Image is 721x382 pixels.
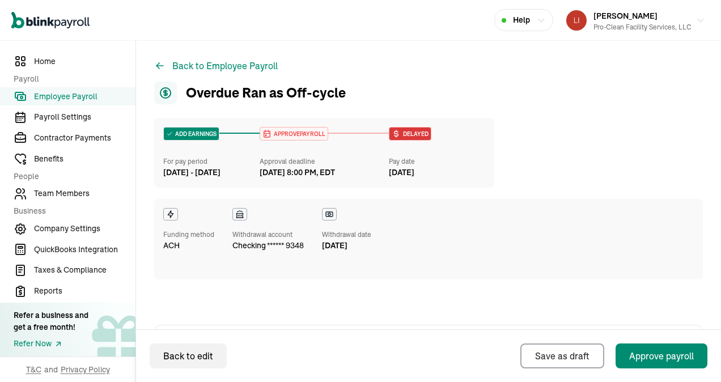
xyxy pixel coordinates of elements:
[14,309,88,333] div: Refer a business and get a free month!
[14,171,129,182] span: People
[389,156,485,167] div: Pay date
[34,132,135,144] span: Contractor Payments
[322,240,371,252] div: [DATE]
[34,56,135,67] span: Home
[562,6,710,35] button: [PERSON_NAME]Pro-Clean Facility Services, LLC
[164,128,219,140] div: ADD EARNINGS
[14,205,129,217] span: Business
[154,82,346,104] h1: Overdue Ran as Off-cycle
[389,167,485,179] div: [DATE]
[401,130,429,138] span: Delayed
[163,240,180,252] span: ACH
[61,364,110,375] span: Privacy Policy
[150,343,227,368] button: Back to edit
[322,230,371,240] div: Withdrawal date
[629,349,694,363] div: Approve payroll
[34,111,135,123] span: Payroll Settings
[34,223,135,235] span: Company Settings
[664,328,721,382] iframe: Chat Widget
[26,364,41,375] span: T&C
[34,244,135,256] span: QuickBooks Integration
[34,264,135,276] span: Taxes & Compliance
[260,167,335,179] div: [DATE] 8:00 PM, EDT
[154,59,278,73] button: Back to Employee Payroll
[34,91,135,103] span: Employee Payroll
[163,230,214,240] div: Funding method
[163,156,260,167] div: For pay period
[232,230,304,240] div: Withdrawal account
[520,343,604,368] button: Save as draft
[260,156,384,167] div: Approval deadline
[163,167,260,179] div: [DATE] - [DATE]
[616,343,707,368] button: Approve payroll
[494,9,553,31] button: Help
[34,153,135,165] span: Benefits
[14,338,88,350] a: Refer Now
[513,14,530,26] span: Help
[272,130,325,138] span: APPROVE PAYROLL
[14,73,129,85] span: Payroll
[11,4,90,37] nav: Global
[34,285,135,297] span: Reports
[163,349,213,363] div: Back to edit
[593,22,692,32] div: Pro-Clean Facility Services, LLC
[34,188,135,200] span: Team Members
[593,11,658,21] span: [PERSON_NAME]
[535,349,589,363] div: Save as draft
